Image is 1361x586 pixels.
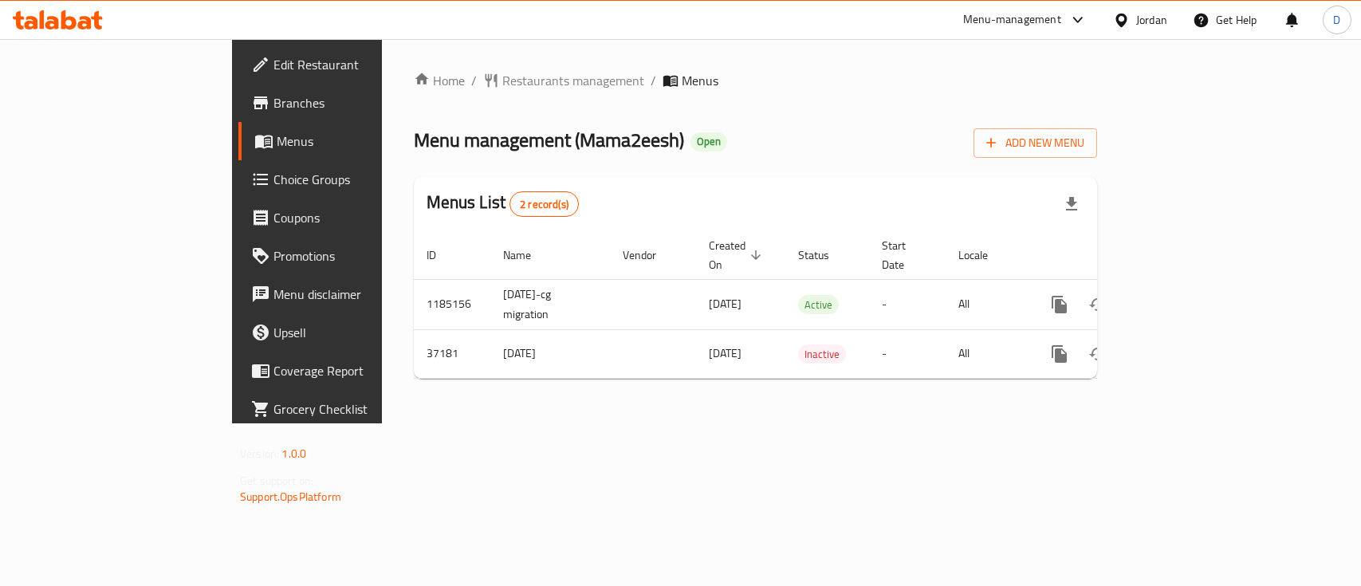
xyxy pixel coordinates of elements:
div: Jordan [1136,11,1167,29]
a: Coupons [238,199,459,237]
td: [DATE] [490,329,610,378]
div: Menu-management [963,10,1061,29]
a: Choice Groups [238,160,459,199]
span: Menu management ( Mama2eesh ) [414,122,684,158]
span: Active [798,296,839,314]
td: [DATE]-cg migration [490,279,610,329]
span: Inactive [798,345,846,364]
span: Promotions [273,246,446,265]
span: D [1333,11,1340,29]
a: Branches [238,84,459,122]
span: Branches [273,93,446,112]
td: All [946,329,1028,378]
td: - [869,329,946,378]
a: Grocery Checklist [238,390,459,428]
a: Support.OpsPlatform [240,486,341,507]
th: Actions [1028,231,1206,280]
span: ID [427,246,457,265]
span: Upsell [273,323,446,342]
div: Inactive [798,344,846,364]
span: Menu disclaimer [273,285,446,304]
span: Open [690,135,727,148]
td: All [946,279,1028,329]
div: Export file [1052,185,1091,223]
div: Active [798,295,839,314]
li: / [651,71,656,90]
a: Coverage Report [238,352,459,390]
li: / [471,71,477,90]
span: Coupons [273,208,446,227]
span: Start Date [882,236,926,274]
span: Status [798,246,850,265]
span: Coverage Report [273,361,446,380]
button: Change Status [1079,285,1117,324]
table: enhanced table [414,231,1206,379]
a: Promotions [238,237,459,275]
span: [DATE] [709,343,741,364]
nav: breadcrumb [414,71,1097,90]
span: Menus [682,71,718,90]
span: 1.0.0 [281,443,306,464]
span: Menus [277,132,446,151]
a: Edit Restaurant [238,45,459,84]
span: Vendor [623,246,677,265]
span: Edit Restaurant [273,55,446,74]
span: Add New Menu [986,133,1084,153]
a: Menu disclaimer [238,275,459,313]
button: more [1040,285,1079,324]
a: Menus [238,122,459,160]
span: Get support on: [240,470,313,491]
a: Restaurants management [483,71,644,90]
button: Add New Menu [974,128,1097,158]
div: Total records count [509,191,579,217]
span: 2 record(s) [510,197,578,212]
span: [DATE] [709,293,741,314]
span: Name [503,246,552,265]
td: - [869,279,946,329]
a: Upsell [238,313,459,352]
h2: Menus List [427,191,579,217]
span: Grocery Checklist [273,399,446,419]
span: Choice Groups [273,170,446,189]
div: Open [690,132,727,151]
span: Created On [709,236,766,274]
button: Change Status [1079,335,1117,373]
span: Version: [240,443,279,464]
span: Restaurants management [502,71,644,90]
span: Locale [958,246,1009,265]
button: more [1040,335,1079,373]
